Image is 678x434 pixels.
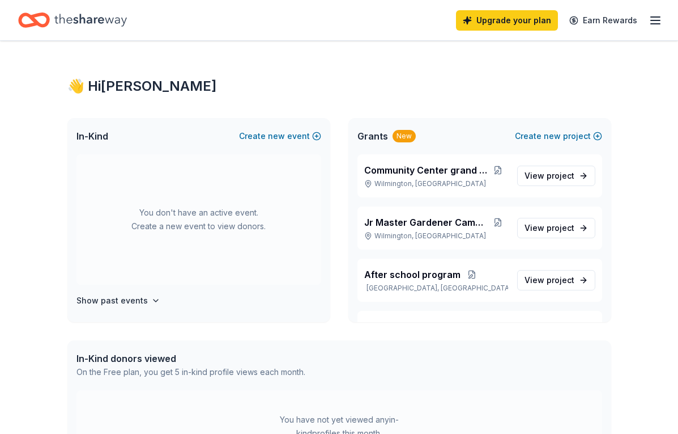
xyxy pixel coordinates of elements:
[18,7,127,33] a: Home
[517,270,595,290] a: View project
[517,218,595,238] a: View project
[364,179,508,188] p: Wilmington, [GEOGRAPHIC_DATA]
[547,171,574,180] span: project
[525,169,574,183] span: View
[364,163,488,177] span: Community Center grand open
[76,129,108,143] span: In-Kind
[547,223,574,233] span: project
[357,129,388,143] span: Grants
[364,284,508,293] p: [GEOGRAPHIC_DATA], [GEOGRAPHIC_DATA]
[76,154,321,285] div: You don't have an active event. Create a new event to view donors.
[547,275,574,285] span: project
[364,320,487,334] span: Jr Master Gardener Program
[239,129,321,143] button: Createnewevent
[517,166,595,186] a: View project
[364,268,460,281] span: After school program
[562,10,644,31] a: Earn Rewards
[525,221,574,235] span: View
[515,129,602,143] button: Createnewproject
[393,130,416,142] div: New
[364,216,488,229] span: Jr Master Gardener Camp 2025
[76,294,148,307] h4: Show past events
[67,77,611,95] div: 👋 Hi [PERSON_NAME]
[544,129,561,143] span: new
[76,352,305,365] div: In-Kind donors viewed
[525,273,574,287] span: View
[456,10,558,31] a: Upgrade your plan
[364,231,508,241] p: Wilmington, [GEOGRAPHIC_DATA]
[268,129,285,143] span: new
[76,294,160,307] button: Show past events
[76,365,305,379] div: On the Free plan, you get 5 in-kind profile views each month.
